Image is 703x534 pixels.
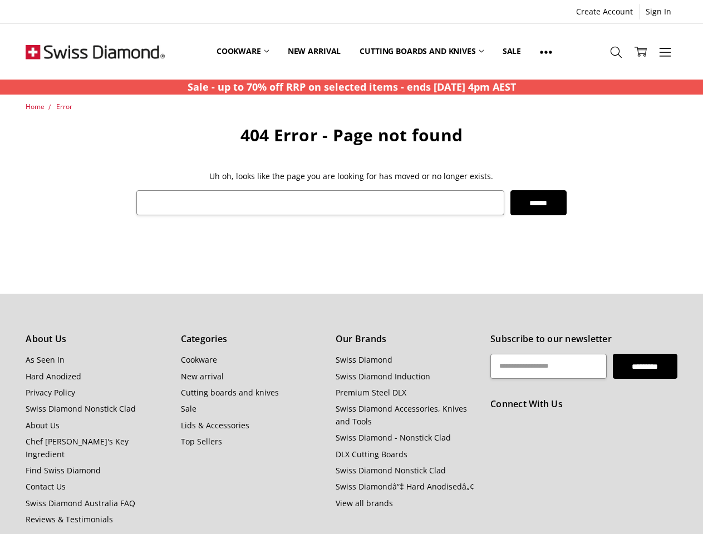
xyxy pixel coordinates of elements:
[278,27,350,76] a: New arrival
[181,403,196,414] a: Sale
[336,403,467,426] a: Swiss Diamond Accessories, Knives and Tools
[26,481,66,492] a: Contact Us
[336,371,430,382] a: Swiss Diamond Induction
[26,514,113,525] a: Reviews & Testimonials
[26,498,135,508] a: Swiss Diamond Australia FAQ
[26,354,65,365] a: As Seen In
[336,465,446,476] a: Swiss Diamond Nonstick Clad
[493,27,530,76] a: Sale
[181,387,279,398] a: Cutting boards and knives
[640,4,677,19] a: Sign In
[136,170,567,182] p: Uh oh, looks like the page you are looking for has moved or no longer exists.
[350,27,493,76] a: Cutting boards and knives
[26,387,75,398] a: Privacy Policy
[490,397,677,412] h5: Connect With Us
[26,465,101,476] a: Find Swiss Diamond
[26,420,60,431] a: About Us
[56,102,72,111] a: Error
[181,371,224,382] a: New arrival
[136,125,567,146] h1: 404 Error - Page not found
[336,498,393,508] a: View all brands
[26,403,136,414] a: Swiss Diamond Nonstick Clad
[336,354,392,365] a: Swiss Diamond
[570,4,639,19] a: Create Account
[336,432,451,443] a: Swiss Diamond - Nonstick Clad
[336,387,406,398] a: Premium Steel DLX
[181,354,217,365] a: Cookware
[26,102,45,111] a: Home
[207,27,278,76] a: Cookware
[188,80,516,93] strong: Sale - up to 70% off RRP on selected items - ends [DATE] 4pm AEST
[181,436,222,447] a: Top Sellers
[26,24,165,80] img: Free Shipping On Every Order
[181,420,249,431] a: Lids & Accessories
[181,332,323,347] h5: Categories
[490,332,677,347] h5: Subscribe to our newsletter
[336,449,407,459] a: DLX Cutting Boards
[26,371,81,382] a: Hard Anodized
[26,436,129,459] a: Chef [PERSON_NAME]'s Key Ingredient
[530,27,562,77] a: Show All
[26,332,168,347] h5: About Us
[336,481,474,492] a: Swiss Diamondâ“‡ Hard Anodisedâ„¢
[336,332,478,347] h5: Our Brands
